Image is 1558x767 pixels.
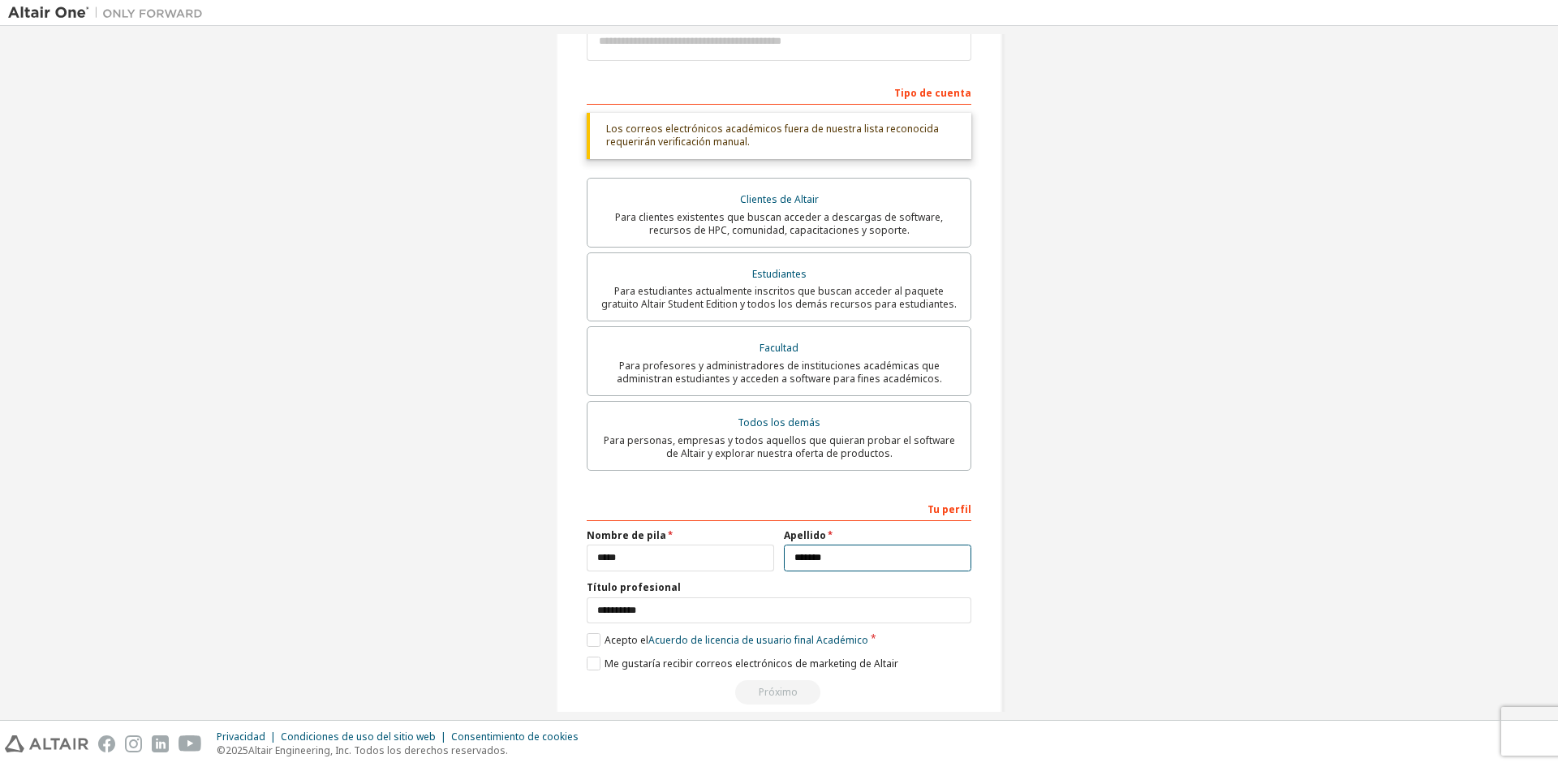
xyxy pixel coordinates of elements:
[451,730,579,743] font: Consentimiento de cookies
[281,730,436,743] font: Condiciones de uso del sitio web
[605,657,898,670] font: Me gustaría recibir correos electrónicos de marketing de Altair
[760,341,798,355] font: Facultad
[606,122,939,149] font: Los correos electrónicos académicos fuera de nuestra lista reconocida requerirán verificación man...
[740,192,819,206] font: Clientes de Altair
[927,502,971,516] font: Tu perfil
[617,359,942,386] font: Para profesores y administradores de instituciones académicas que administran estudiantes y acced...
[8,5,211,21] img: Altair Uno
[179,735,202,752] img: youtube.svg
[587,528,666,542] font: Nombre de pila
[125,735,142,752] img: instagram.svg
[248,743,508,757] font: Altair Engineering, Inc. Todos los derechos reservados.
[217,743,226,757] font: ©
[226,743,248,757] font: 2025
[738,416,820,429] font: Todos los demás
[784,528,826,542] font: Apellido
[217,730,265,743] font: Privacidad
[615,210,943,237] font: Para clientes existentes que buscan acceder a descargas de software, recursos de HPC, comunidad, ...
[601,284,957,311] font: Para estudiantes actualmente inscritos que buscan acceder al paquete gratuito Altair Student Edit...
[604,433,955,460] font: Para personas, empresas y todos aquellos que quieran probar el software de Altair y explorar nues...
[152,735,169,752] img: linkedin.svg
[605,633,648,647] font: Acepto el
[648,633,814,647] font: Acuerdo de licencia de usuario final
[894,86,971,100] font: Tipo de cuenta
[98,735,115,752] img: facebook.svg
[5,735,88,752] img: altair_logo.svg
[752,267,807,281] font: Estudiantes
[587,580,681,594] font: Título profesional
[816,633,868,647] font: Académico
[587,680,971,705] div: Read and acccept EULA to continue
